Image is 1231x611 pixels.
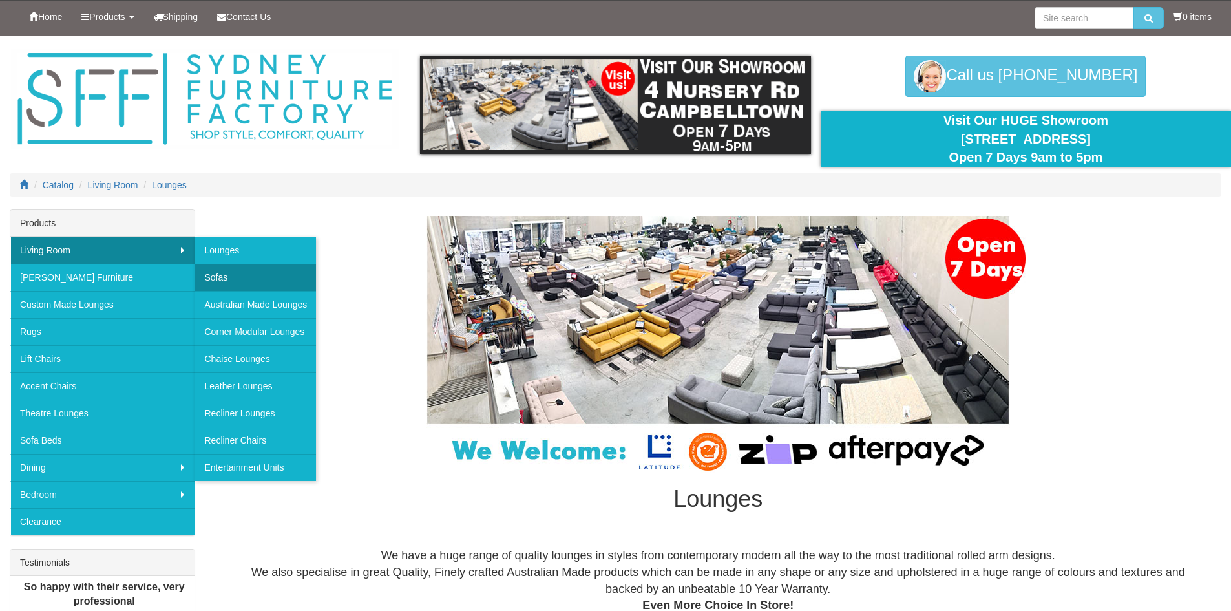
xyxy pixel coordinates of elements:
[10,481,195,508] a: Bedroom
[10,264,195,291] a: [PERSON_NAME] Furniture
[10,454,195,481] a: Dining
[10,372,195,400] a: Accent Chairs
[195,291,316,318] a: Australian Made Lounges
[10,345,195,372] a: Lift Chairs
[10,550,195,576] div: Testimonials
[19,1,72,33] a: Home
[10,508,195,535] a: Clearance
[207,1,280,33] a: Contact Us
[24,581,185,607] b: So happy with their service, very professional
[152,180,187,190] a: Lounges
[195,264,316,291] a: Sofas
[830,111,1221,167] div: Visit Our HUGE Showroom [STREET_ADDRESS] Open 7 Days 9am to 5pm
[88,180,138,190] a: Living Room
[10,210,195,237] div: Products
[11,49,399,149] img: Sydney Furniture Factory
[1035,7,1133,29] input: Site search
[10,427,195,454] a: Sofa Beds
[195,237,316,264] a: Lounges
[38,12,62,22] span: Home
[420,56,811,154] img: showroom.gif
[72,1,143,33] a: Products
[195,372,316,400] a: Leather Lounges
[10,318,195,345] a: Rugs
[10,237,195,264] a: Living Room
[144,1,208,33] a: Shipping
[10,400,195,427] a: Theatre Lounges
[43,180,74,190] a: Catalog
[163,12,198,22] span: Shipping
[1173,10,1212,23] li: 0 items
[195,345,316,372] a: Chaise Lounges
[226,12,271,22] span: Contact Us
[195,400,316,427] a: Recliner Lounges
[395,216,1041,473] img: Lounges
[195,454,316,481] a: Entertainment Units
[215,486,1221,512] h1: Lounges
[89,12,125,22] span: Products
[10,291,195,318] a: Custom Made Lounges
[195,318,316,345] a: Corner Modular Lounges
[195,427,316,454] a: Recliner Chairs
